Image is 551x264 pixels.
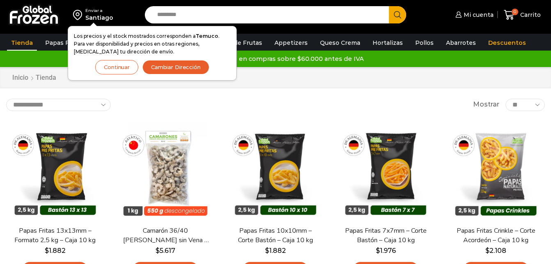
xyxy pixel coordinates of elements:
a: Mi cuenta [453,7,494,23]
span: $ [155,247,160,255]
div: Enviar a [85,8,113,14]
bdi: 1.882 [265,247,286,255]
button: Cambiar Dirección [142,60,209,74]
a: Papas Fritas Crinkle – Corte Acordeón – Caja 10 kg [452,226,540,245]
button: Continuar [95,60,138,74]
img: address-field-icon.svg [73,8,85,22]
a: Papas Fritas [41,35,87,51]
bdi: 1.976 [376,247,396,255]
select: Pedido de la tienda [6,99,111,111]
nav: Breadcrumb [12,73,56,83]
a: Inicio [12,73,29,83]
a: Papas Fritas 13x13mm – Formato 2,5 kg – Caja 10 kg [11,226,99,245]
div: Santiago [85,14,113,22]
span: Mostrar [473,100,499,109]
span: $ [376,247,380,255]
span: 0 [512,9,518,15]
a: Camarón 36/40 [PERSON_NAME] sin Vena – Bronze – Caja 10 kg [121,226,210,245]
a: Queso Crema [316,35,364,51]
a: 0 Carrito [502,5,543,25]
strong: Temuco [196,33,218,39]
a: Hortalizas [368,35,407,51]
span: $ [45,247,49,255]
a: Pulpa de Frutas [211,35,266,51]
a: Abarrotes [442,35,480,51]
a: Pollos [411,35,438,51]
a: Tienda [7,35,37,51]
bdi: 2.108 [485,247,506,255]
span: $ [265,247,269,255]
h1: Tienda [36,74,56,81]
a: Descuentos [484,35,530,51]
span: Carrito [518,11,541,19]
a: Papas Fritas 10x10mm – Corte Bastón – Caja 10 kg [231,226,320,245]
a: Papas Fritas 7x7mm – Corte Bastón – Caja 10 kg [342,226,430,245]
bdi: 5.617 [155,247,175,255]
button: Search button [389,6,406,23]
span: Mi cuenta [462,11,494,19]
p: Los precios y el stock mostrados corresponden a . Para ver disponibilidad y precios en otras regi... [74,32,231,56]
span: $ [485,247,489,255]
a: Appetizers [270,35,312,51]
bdi: 1.882 [45,247,66,255]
